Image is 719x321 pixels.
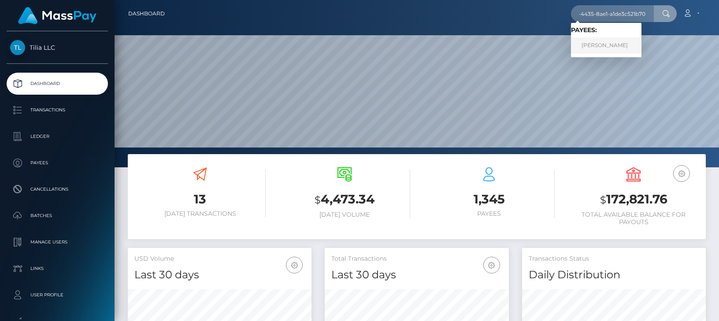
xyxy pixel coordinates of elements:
[423,210,555,218] h6: Payees
[331,255,502,263] h5: Total Transactions
[10,40,25,55] img: Tilia LLC
[529,267,699,283] h4: Daily Distribution
[10,183,104,196] p: Cancellations
[10,156,104,170] p: Payees
[331,267,502,283] h4: Last 30 days
[7,258,108,280] a: Links
[7,231,108,253] a: Manage Users
[571,37,641,54] a: [PERSON_NAME]
[10,103,104,117] p: Transactions
[10,209,104,222] p: Batches
[7,178,108,200] a: Cancellations
[134,267,305,283] h4: Last 30 days
[7,73,108,95] a: Dashboard
[279,191,410,209] h3: 4,473.34
[568,191,699,209] h3: 172,821.76
[423,191,555,208] h3: 1,345
[7,284,108,306] a: User Profile
[134,191,266,208] h3: 13
[600,194,606,206] small: $
[128,4,165,23] a: Dashboard
[568,211,699,226] h6: Total Available Balance for Payouts
[315,194,321,206] small: $
[10,236,104,249] p: Manage Users
[7,125,108,148] a: Ledger
[10,262,104,275] p: Links
[7,44,108,52] span: Tilia LLC
[134,255,305,263] h5: USD Volume
[7,152,108,174] a: Payees
[10,130,104,143] p: Ledger
[134,210,266,218] h6: [DATE] Transactions
[529,255,699,263] h5: Transactions Status
[571,5,654,22] input: Search...
[7,205,108,227] a: Batches
[279,211,410,218] h6: [DATE] Volume
[10,77,104,90] p: Dashboard
[18,7,96,24] img: MassPay Logo
[7,99,108,121] a: Transactions
[10,288,104,302] p: User Profile
[571,26,641,34] h6: Payees:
